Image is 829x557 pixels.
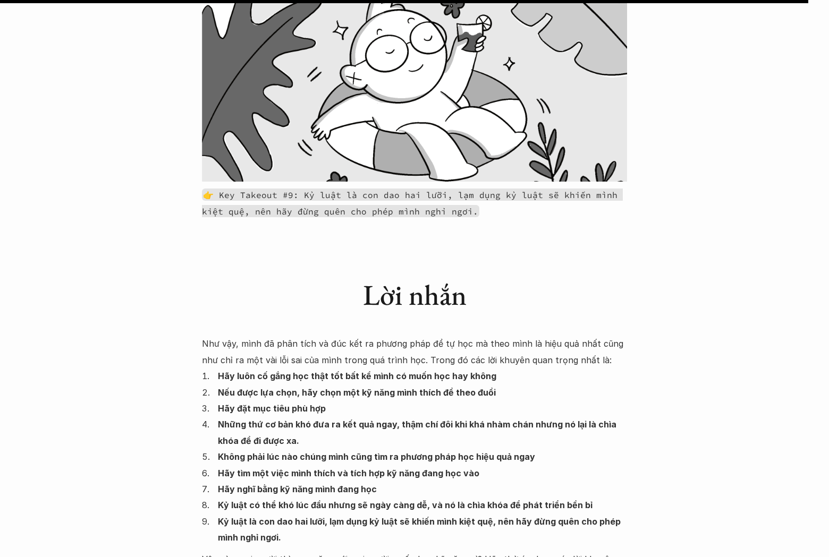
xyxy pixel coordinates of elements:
[218,403,326,414] strong: Hãy đặt mục tiêu phù hợp
[218,419,619,445] strong: Những thứ cơ bản khó đưa ra kết quả ngay, thậm chí đôi khi khá nhàm chán nhưng nó lại là chìa khó...
[218,387,496,398] strong: Nếu được lựa chọn, hãy chọn một kỹ năng mình thích để theo đuổi
[202,188,623,217] code: 👉 Key Takeout #9: Kỷ luật là con dao hai lưỡi, lạm dụng kỷ luật sẽ khiến mình kiệt quệ, nên hãy đ...
[202,336,627,368] p: Như vậy, mình đã phân tích và đúc kết ra phương pháp để tự học mà theo mình là hiệu quả nhất cũng...
[363,278,467,312] h1: Lời nhắn
[218,468,479,478] strong: Hãy tìm một việc mình thích và tích hợp kỹ năng đang học vào
[218,451,535,462] strong: Không phải lúc nào chúng mình cũng tìm ra phương pháp học hiệu quả ngay
[218,484,377,494] strong: Hãy nghĩ bằng kỹ năng mình đang học
[218,371,496,381] strong: Hãy luôn cố gắng học thật tốt bất kể mình có muốn học hay không
[218,500,593,510] strong: Kỷ luật có thể khó lúc đầu nhưng sẽ ngày càng dễ, và nó là chìa khóa để phát triển bền bỉ
[218,516,623,543] strong: Kỷ luật là con dao hai lưỡi, lạm dụng kỷ luật sẽ khiến mình kiệt quệ, nên hãy đừng quên cho phép ...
